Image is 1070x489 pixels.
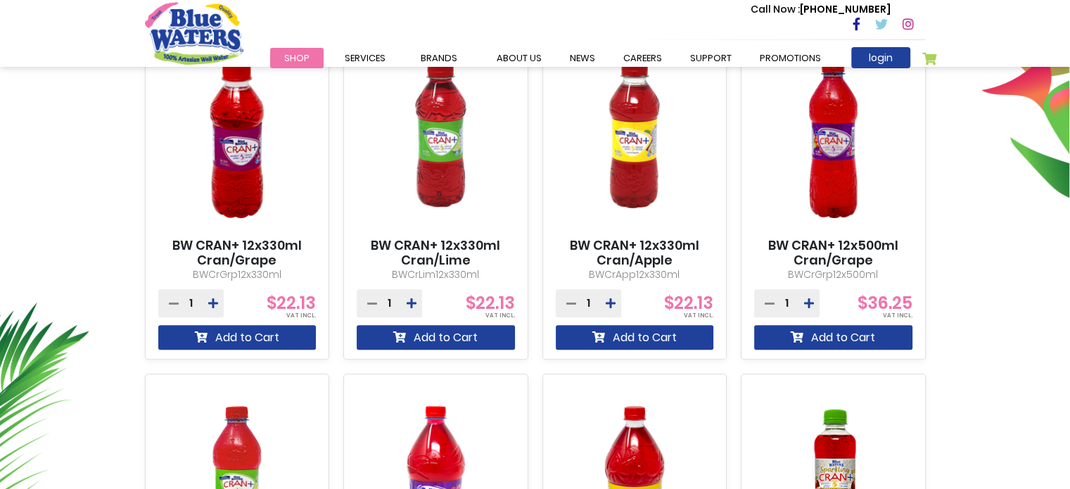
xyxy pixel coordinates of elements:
[284,51,310,65] span: Shop
[751,2,891,17] p: [PHONE_NUMBER]
[158,267,317,282] p: BWCrGrp12x330ml
[754,40,912,238] img: BW CRAN+ 12x500ml Cran/Grape
[158,238,317,268] a: BW CRAN+ 12x330ml Cran/Grape
[754,325,912,350] button: Add to Cart
[751,2,800,16] span: Call Now :
[158,325,317,350] button: Add to Cart
[664,291,713,315] span: $22.13
[556,40,714,238] img: BW CRAN+ 12x330ml Cran/Apple
[421,51,457,65] span: Brands
[483,48,556,68] a: about us
[556,325,714,350] button: Add to Cart
[609,48,676,68] a: careers
[754,238,912,268] a: BW CRAN+ 12x500ml Cran/Grape
[357,40,515,238] img: BW CRAN+ 12x330ml Cran/Lime
[556,48,609,68] a: News
[754,267,912,282] p: BWCrGrp12x500ml
[851,47,910,68] a: login
[145,2,243,64] a: store logo
[676,48,746,68] a: support
[158,40,317,238] img: BW CRAN+ 12x330ml Cran/Grape
[357,238,515,268] a: BW CRAN+ 12x330ml Cran/Lime
[357,267,515,282] p: BWCrLim12x330ml
[556,267,714,282] p: BWCrApp12x330ml
[357,325,515,350] button: Add to Cart
[746,48,835,68] a: Promotions
[267,291,316,315] span: $22.13
[466,291,515,315] span: $22.13
[556,238,714,268] a: BW CRAN+ 12x330ml Cran/Apple
[858,291,912,315] span: $36.25
[345,51,386,65] span: Services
